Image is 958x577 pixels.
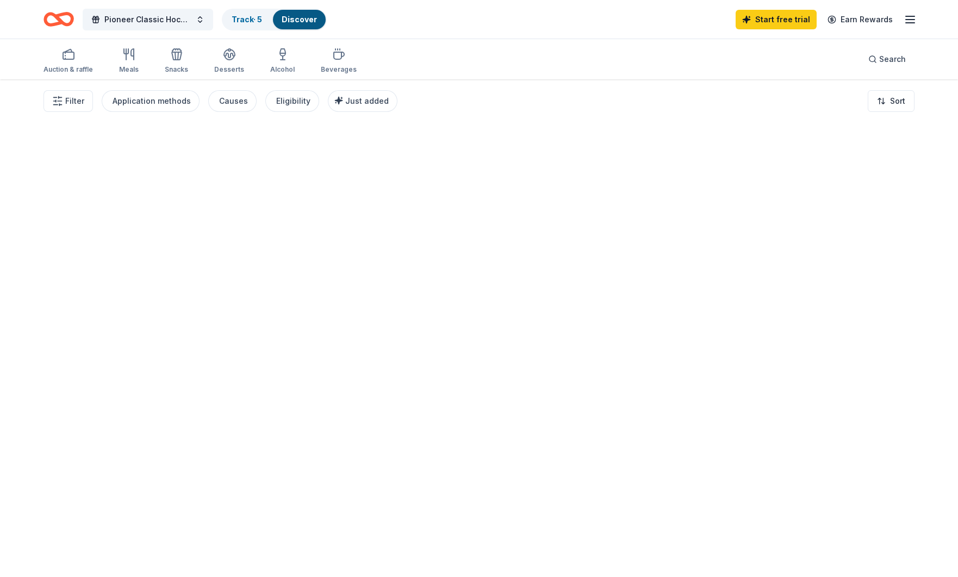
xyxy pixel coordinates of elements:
button: Just added [328,90,397,112]
div: Eligibility [276,95,310,108]
div: Desserts [214,65,244,74]
button: Snacks [165,43,188,79]
a: Track· 5 [232,15,262,24]
button: Track· 5Discover [222,9,327,30]
span: Search [879,53,906,66]
span: Just added [345,96,389,105]
a: Discover [282,15,317,24]
div: Snacks [165,65,188,74]
button: Search [860,48,915,70]
span: Pioneer Classic Hockey Tournament [104,13,191,26]
button: Desserts [214,43,244,79]
div: Meals [119,65,139,74]
div: Beverages [321,65,357,74]
button: Meals [119,43,139,79]
a: Home [43,7,74,32]
button: Sort [868,90,915,112]
button: Application methods [102,90,200,112]
button: Alcohol [270,43,295,79]
a: Earn Rewards [821,10,899,29]
button: Causes [208,90,257,112]
div: Auction & raffle [43,65,93,74]
button: Eligibility [265,90,319,112]
button: Filter [43,90,93,112]
div: Alcohol [270,65,295,74]
div: Application methods [113,95,191,108]
span: Sort [890,95,905,108]
button: Auction & raffle [43,43,93,79]
a: Start free trial [736,10,817,29]
button: Beverages [321,43,357,79]
button: Pioneer Classic Hockey Tournament [83,9,213,30]
span: Filter [65,95,84,108]
div: Causes [219,95,248,108]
